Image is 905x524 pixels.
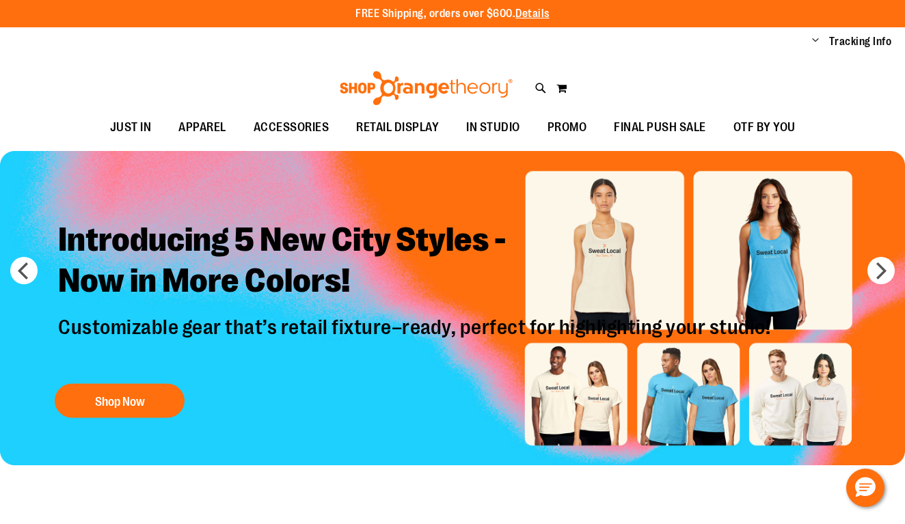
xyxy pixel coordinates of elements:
[48,208,784,424] a: Introducing 5 New City Styles -Now in More Colors! Customizable gear that’s retail fixture–ready,...
[48,208,784,314] h2: Introducing 5 New City Styles - Now in More Colors!
[342,112,452,143] a: RETAIL DISPLAY
[733,112,796,143] span: OTF BY YOU
[466,112,520,143] span: IN STUDIO
[48,314,784,370] p: Customizable gear that’s retail fixture–ready, perfect for highlighting your studio!
[110,112,152,143] span: JUST IN
[452,112,534,143] a: IN STUDIO
[534,112,601,143] a: PROMO
[338,71,515,105] img: Shop Orangetheory
[829,34,892,49] a: Tracking Info
[165,112,240,143] a: APPAREL
[55,383,185,417] button: Shop Now
[240,112,343,143] a: ACCESSORIES
[356,112,439,143] span: RETAIL DISPLAY
[846,469,884,507] button: Hello, have a question? Let’s chat.
[720,112,809,143] a: OTF BY YOU
[178,112,226,143] span: APPAREL
[10,257,38,284] button: prev
[96,112,165,143] a: JUST IN
[254,112,329,143] span: ACCESSORIES
[355,6,550,22] p: FREE Shipping, orders over $600.
[548,112,587,143] span: PROMO
[515,8,550,20] a: Details
[600,112,720,143] a: FINAL PUSH SALE
[614,112,706,143] span: FINAL PUSH SALE
[867,257,895,284] button: next
[812,35,819,49] button: Account menu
